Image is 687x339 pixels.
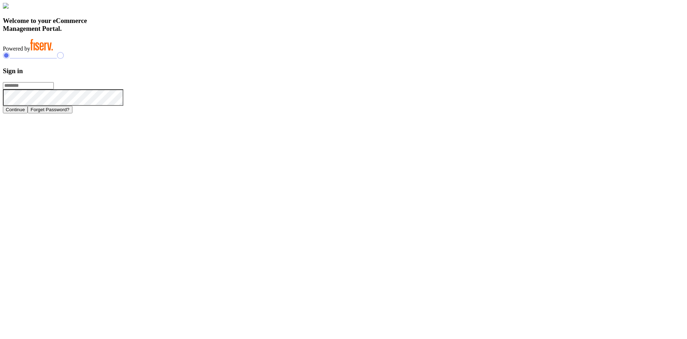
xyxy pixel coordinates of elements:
[3,3,9,9] img: card_Illustration.svg
[3,17,684,33] h3: Welcome to your eCommerce Management Portal.
[3,46,30,52] span: Powered by
[3,67,684,75] h3: Sign in
[3,106,28,113] button: Continue
[28,106,72,113] button: Forget Password?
